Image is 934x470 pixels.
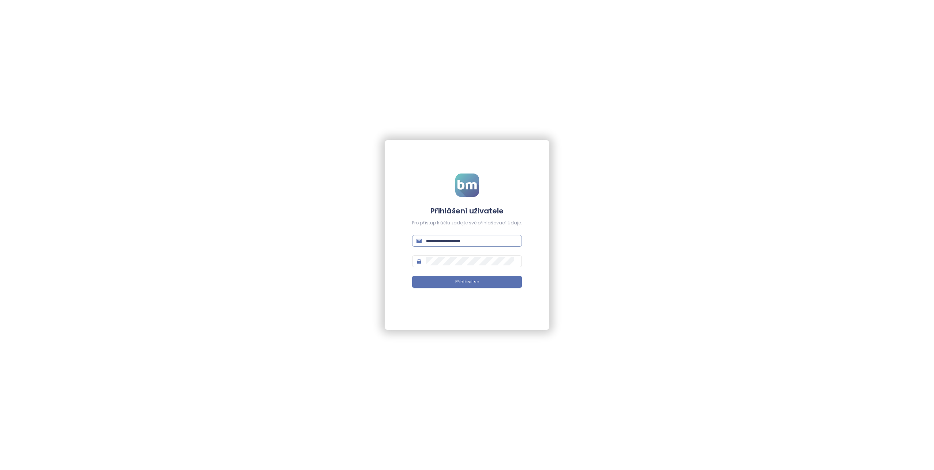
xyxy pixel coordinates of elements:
[416,259,422,264] span: lock
[412,220,522,227] div: Pro přístup k účtu zadejte své přihlašovací údaje.
[455,279,479,286] span: Přihlásit se
[416,238,422,243] span: mail
[455,174,479,197] img: logo
[412,276,522,288] button: Přihlásit se
[412,206,522,216] h4: Přihlášení uživatele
